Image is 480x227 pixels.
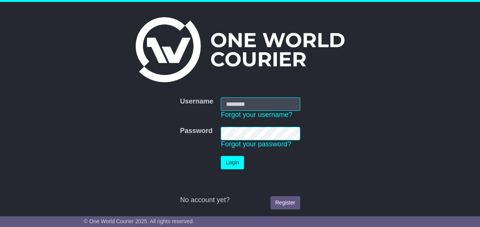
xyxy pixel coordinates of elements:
label: Username [180,97,213,106]
div: No account yet? [180,196,300,204]
a: Register [270,196,300,209]
img: One World [136,17,344,82]
button: Login [221,156,244,169]
span: © One World Courier 2025. All rights reserved. [84,218,194,224]
a: Forgot your username? [221,111,292,118]
a: Forgot your password? [221,140,291,148]
label: Password [180,127,212,135]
